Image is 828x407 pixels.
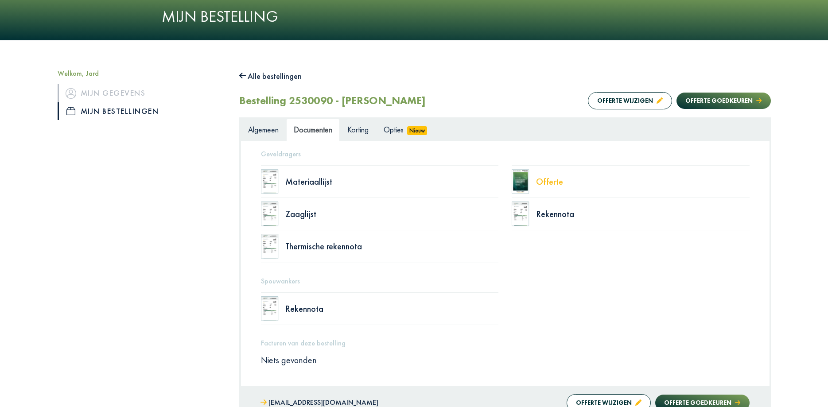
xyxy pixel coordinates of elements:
[241,119,770,140] ul: Tabs
[261,202,279,226] img: doc
[261,150,750,158] h5: Geveldragers
[162,7,667,26] h1: Mijn bestelling
[261,169,279,194] img: doc
[512,169,529,194] img: doc
[261,296,279,321] img: doc
[512,202,529,226] img: doc
[285,177,499,186] div: Materiaallijst
[285,242,499,251] div: Thermische rekennota
[239,69,302,83] button: Alle bestellingen
[58,84,226,102] a: iconMijn gegevens
[676,93,770,109] button: Offerte goedkeuren
[285,304,499,313] div: Rekennota
[536,177,750,186] div: Offerte
[294,124,332,135] span: Documenten
[58,69,226,78] h5: Welkom, Jard
[347,124,369,135] span: Korting
[58,102,226,120] a: iconMijn bestellingen
[239,94,426,107] h2: Bestelling 2530090 - [PERSON_NAME]
[254,354,756,366] div: Niets gevonden
[261,234,279,259] img: doc
[261,277,750,285] h5: Spouwankers
[536,209,750,218] div: Rekennota
[261,339,750,347] h5: Facturen van deze bestelling
[407,126,428,135] span: Nieuw
[588,92,672,109] button: Offerte wijzigen
[384,124,404,135] span: Opties
[285,209,499,218] div: Zaaglijst
[66,107,75,115] img: icon
[66,88,76,99] img: icon
[248,124,279,135] span: Algemeen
